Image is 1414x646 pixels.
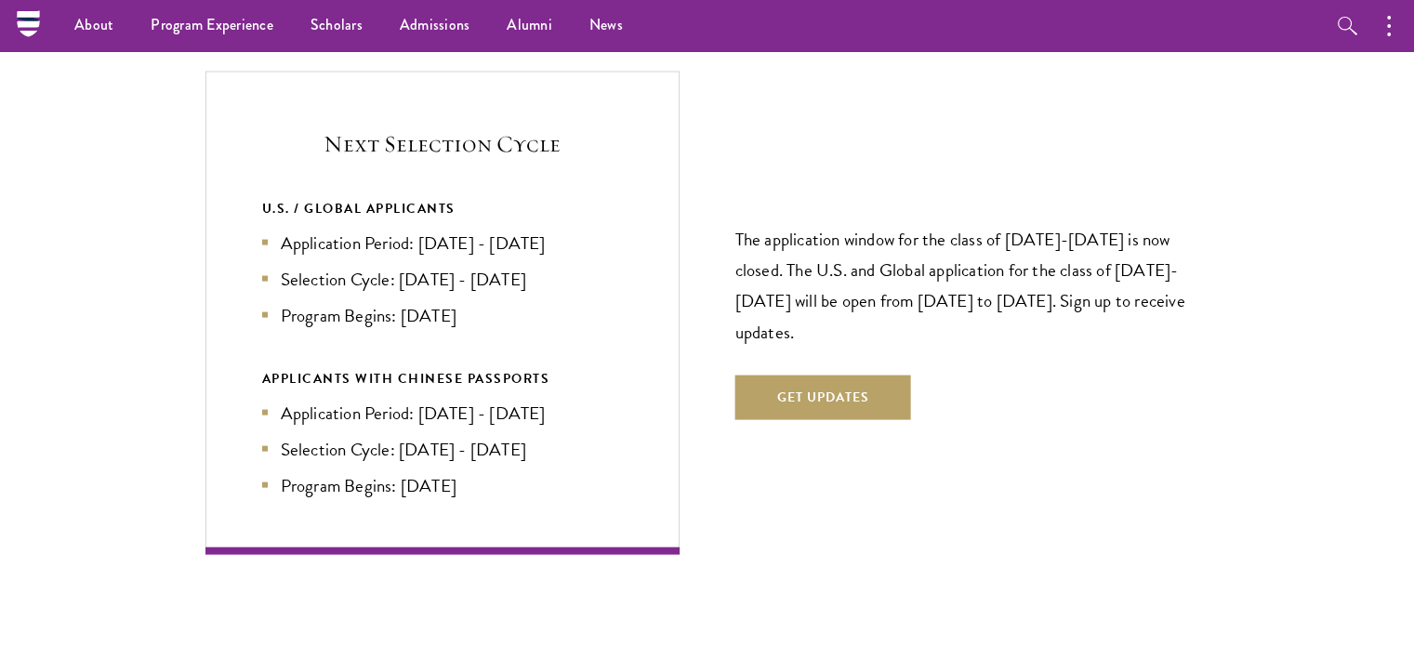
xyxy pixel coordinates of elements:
[735,376,911,420] button: Get Updates
[262,302,623,329] li: Program Begins: [DATE]
[262,266,623,293] li: Selection Cycle: [DATE] - [DATE]
[262,197,623,220] div: U.S. / GLOBAL APPLICANTS
[262,367,623,390] div: APPLICANTS WITH CHINESE PASSPORTS
[262,436,623,463] li: Selection Cycle: [DATE] - [DATE]
[735,224,1209,347] p: The application window for the class of [DATE]-[DATE] is now closed. The U.S. and Global applicat...
[262,472,623,499] li: Program Begins: [DATE]
[262,128,623,160] h5: Next Selection Cycle
[262,400,623,427] li: Application Period: [DATE] - [DATE]
[262,230,623,257] li: Application Period: [DATE] - [DATE]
